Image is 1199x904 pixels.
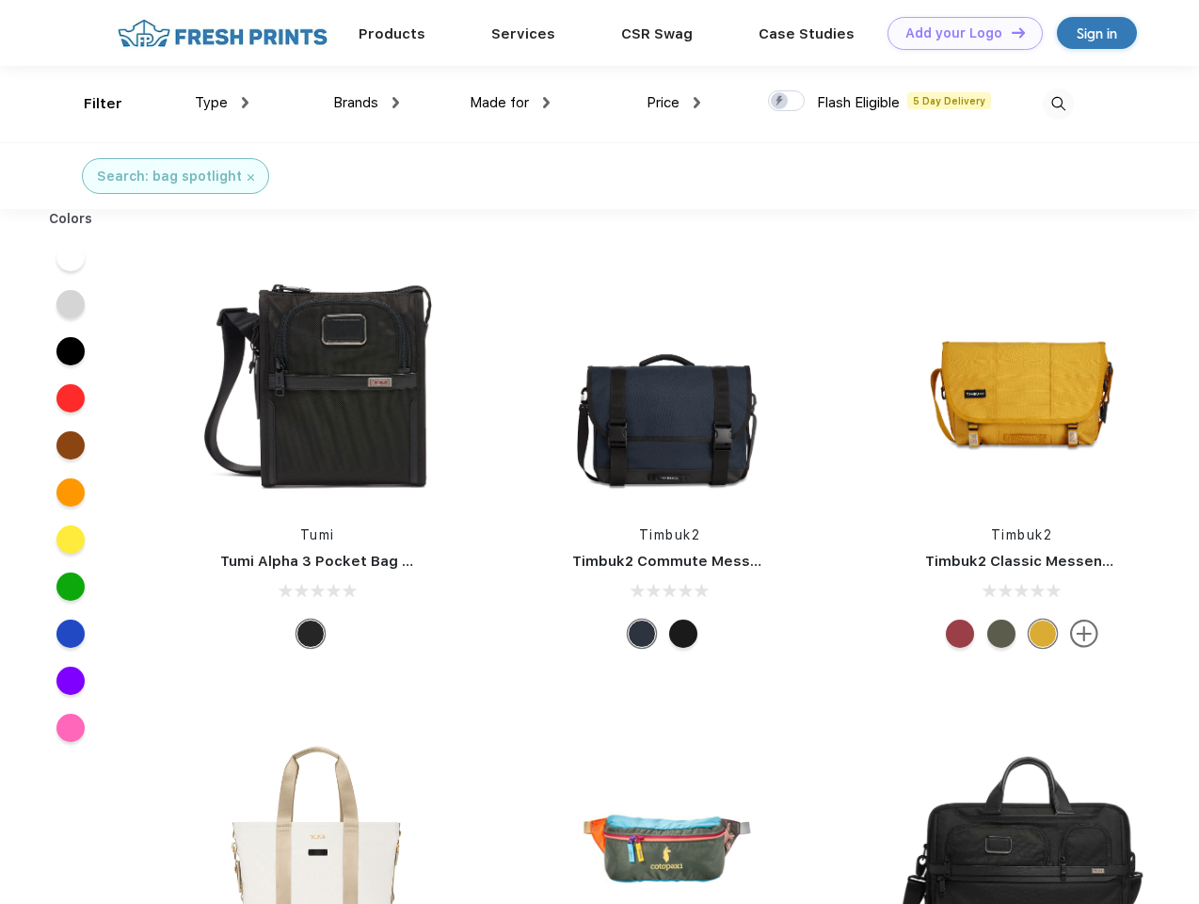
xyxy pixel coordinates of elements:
[543,97,550,108] img: dropdown.png
[470,94,529,111] span: Made for
[907,92,991,109] span: 5 Day Delivery
[1077,23,1117,44] div: Sign in
[987,620,1015,648] div: Eco Army
[192,256,442,507] img: func=resize&h=266
[35,209,107,229] div: Colors
[248,174,254,181] img: filter_cancel.svg
[572,553,824,570] a: Timbuk2 Commute Messenger Bag
[897,256,1147,507] img: func=resize&h=266
[220,553,440,570] a: Tumi Alpha 3 Pocket Bag Small
[991,527,1053,542] a: Timbuk2
[300,527,335,542] a: Tumi
[296,620,325,648] div: Black
[925,553,1159,570] a: Timbuk2 Classic Messenger Bag
[639,527,701,542] a: Timbuk2
[242,97,248,108] img: dropdown.png
[1012,27,1025,38] img: DT
[669,620,697,648] div: Eco Black
[1043,89,1074,120] img: desktop_search.svg
[1029,620,1057,648] div: Eco Amber
[694,97,700,108] img: dropdown.png
[905,25,1002,41] div: Add your Logo
[946,620,974,648] div: Eco Bookish
[359,25,425,42] a: Products
[1070,620,1098,648] img: more.svg
[333,94,378,111] span: Brands
[112,17,333,50] img: fo%20logo%202.webp
[97,167,242,186] div: Search: bag spotlight
[647,94,679,111] span: Price
[392,97,399,108] img: dropdown.png
[84,93,122,115] div: Filter
[817,94,900,111] span: Flash Eligible
[628,620,656,648] div: Eco Nautical
[195,94,228,111] span: Type
[1057,17,1137,49] a: Sign in
[544,256,794,507] img: func=resize&h=266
